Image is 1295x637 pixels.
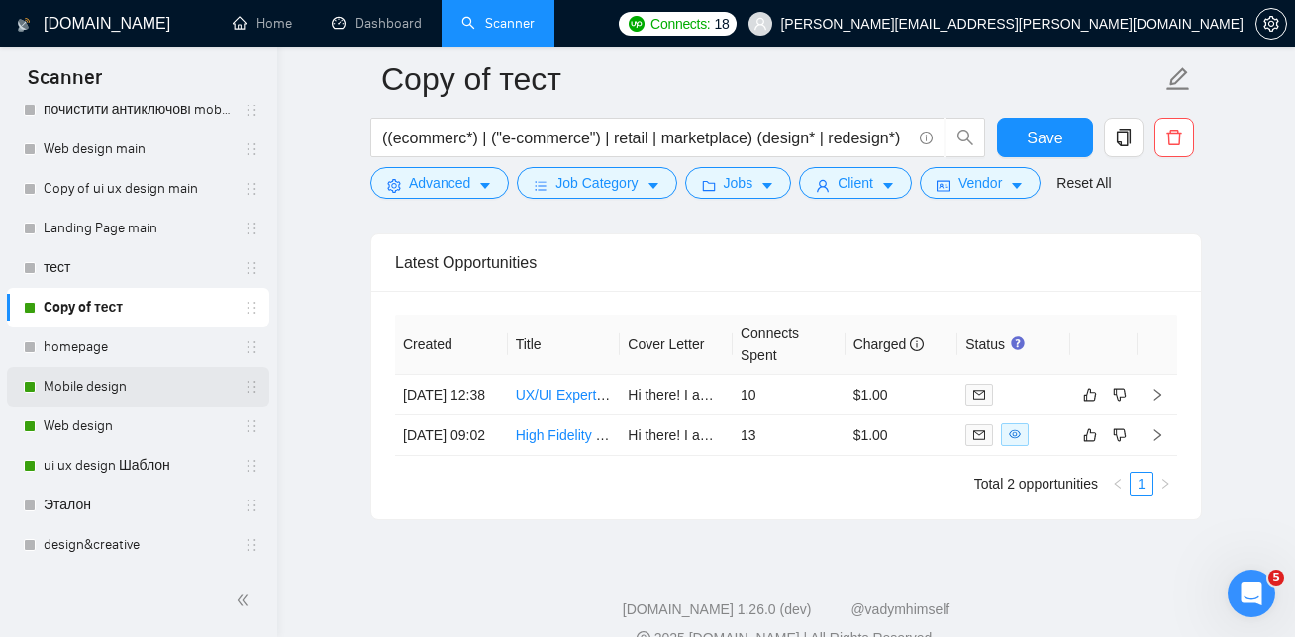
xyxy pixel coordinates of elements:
a: design&creative [44,525,232,565]
li: Total 2 opportunities [974,472,1098,496]
td: $1.00 [846,375,958,415]
a: setting [1255,16,1287,32]
span: like [1083,427,1097,443]
span: holder [244,418,259,434]
th: Connects Spent [733,315,846,375]
a: homeHome [233,15,292,32]
span: left [1112,478,1124,490]
span: edit [1165,66,1191,92]
span: like [1083,387,1097,403]
span: Advanced [409,172,470,194]
span: search [946,129,984,146]
button: right [1153,472,1177,496]
span: dislike [1113,387,1127,403]
div: Tooltip anchor [1009,334,1027,352]
button: copy [1104,118,1144,157]
button: Save [997,118,1093,157]
button: idcardVendorcaret-down [920,167,1041,199]
span: right [1159,478,1171,490]
span: right [1150,428,1164,442]
button: like [1078,423,1102,447]
td: [DATE] 12:38 [395,375,508,415]
span: double-left [236,591,255,610]
span: Connects: [650,13,710,35]
li: Previous Page [1106,472,1130,496]
span: info-circle [910,337,924,351]
span: holder [244,181,259,197]
span: caret-down [760,178,774,193]
span: holder [244,300,259,316]
button: delete [1154,118,1194,157]
button: settingAdvancedcaret-down [370,167,509,199]
th: Status [957,315,1070,375]
div: Latest Opportunities [395,234,1177,291]
td: 13 [733,415,846,456]
li: My Scanners [7,4,269,565]
span: eye [1009,428,1021,440]
a: Эталон [44,486,232,525]
span: holder [244,379,259,395]
a: Reset All [1056,172,1111,194]
a: Copy of тест [44,288,232,327]
span: holder [244,260,259,276]
span: copy [1105,129,1143,146]
span: caret-down [1010,178,1024,193]
a: Copy of ui ux design main [44,169,232,209]
td: High Fidelity Web Design for Group Buy Website [508,415,621,456]
a: Web design main [44,130,232,169]
span: setting [387,178,401,193]
span: caret-down [647,178,660,193]
span: holder [244,221,259,236]
a: тест [44,248,232,288]
input: Scanner name... [381,54,1161,104]
span: Jobs [724,172,753,194]
td: [DATE] 09:02 [395,415,508,456]
td: $1.00 [846,415,958,456]
span: right [1150,388,1164,402]
button: dislike [1108,383,1132,407]
span: holder [244,498,259,513]
span: holder [244,141,259,157]
button: userClientcaret-down [799,167,912,199]
a: 1 [1131,473,1152,495]
span: idcard [937,178,950,193]
a: searchScanner [461,15,535,32]
span: Job Category [555,172,638,194]
button: barsJob Categorycaret-down [517,167,676,199]
span: folder [702,178,716,193]
button: left [1106,472,1130,496]
span: bars [534,178,548,193]
span: holder [244,537,259,553]
iframe: Intercom live chat [1228,570,1275,617]
span: 5 [1268,570,1284,586]
span: setting [1256,16,1286,32]
span: caret-down [478,178,492,193]
span: caret-down [881,178,895,193]
span: Scanner [12,63,118,105]
span: mail [973,389,985,401]
span: Save [1027,126,1062,150]
a: Landing Page main [44,209,232,248]
span: delete [1155,129,1193,146]
li: 1 [1130,472,1153,496]
span: mail [973,429,985,441]
th: Title [508,315,621,375]
th: Created [395,315,508,375]
a: почистити антиключові mobile design main [44,90,232,130]
a: ui ux design Шаблон [44,446,232,486]
button: dislike [1108,423,1132,447]
td: 10 [733,375,846,415]
li: Next Page [1153,472,1177,496]
a: dashboardDashboard [332,15,422,32]
button: folderJobscaret-down [685,167,792,199]
span: user [816,178,830,193]
span: Charged [853,336,925,352]
span: holder [244,102,259,118]
span: holder [244,458,259,474]
img: upwork-logo.png [629,16,645,32]
button: setting [1255,8,1287,40]
a: High Fidelity Web Design for Group Buy Website [516,427,815,443]
button: search [946,118,985,157]
span: dislike [1113,427,1127,443]
span: Vendor [958,172,1002,194]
